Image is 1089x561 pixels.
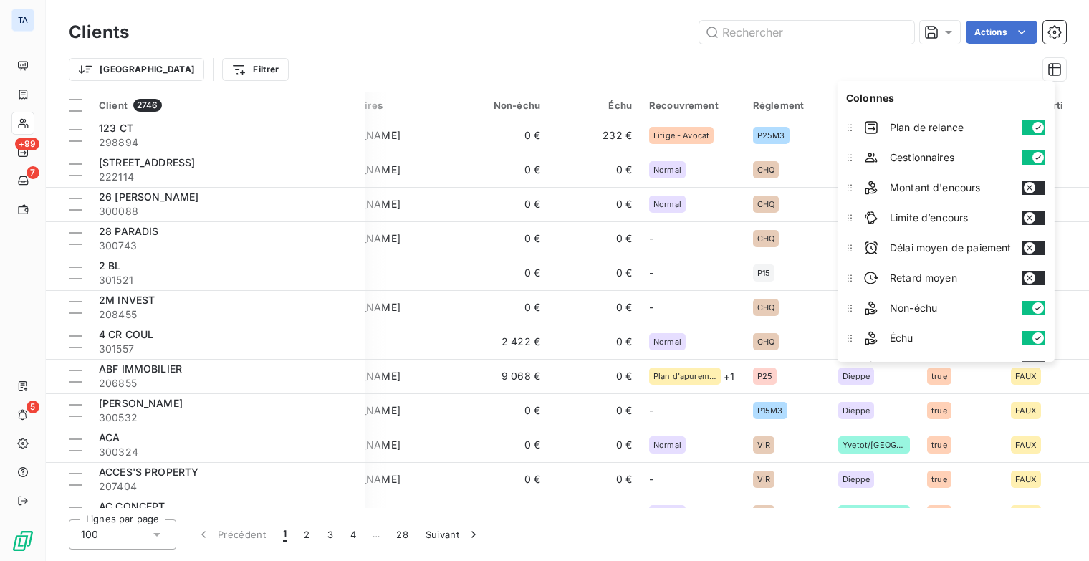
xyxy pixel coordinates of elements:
[653,200,681,208] span: Normal
[966,21,1037,44] button: Actions
[457,187,549,221] td: 0 €
[295,519,318,550] button: 2
[99,342,357,356] span: 301557
[843,441,906,449] span: Yvetot/[GEOGRAPHIC_DATA]
[1015,441,1037,449] span: FAUX
[843,372,870,380] span: Dieppe
[757,234,774,243] span: CHQ
[99,135,357,150] span: 298894
[549,497,641,531] td: 0 €
[931,372,947,380] span: true
[840,173,1052,203] li: Montant d'encours
[757,269,770,277] span: P15
[549,290,641,325] td: 0 €
[890,181,1011,195] span: Montant d'encours
[99,466,198,478] span: ACCES'S PROPERTY
[557,100,632,111] div: Échu
[457,221,549,256] td: 0 €
[15,138,39,150] span: +99
[457,325,549,359] td: 2 422 €
[388,519,417,550] button: 28
[653,372,716,380] span: Plan d'apurement
[99,328,153,340] span: 4 CR COUL
[99,479,357,494] span: 207404
[843,406,870,415] span: Dieppe
[931,475,947,484] span: true
[724,369,734,384] span: + 1
[99,122,133,134] span: 123 CT
[99,273,357,287] span: 301521
[757,131,785,140] span: P25M3
[753,100,821,111] div: Règlement
[1015,475,1037,484] span: FAUX
[931,441,947,449] span: true
[99,239,357,253] span: 300743
[890,211,1011,225] span: Limite d’encours
[890,301,1011,315] span: Non-échu
[757,166,774,174] span: CHQ
[319,519,342,550] button: 3
[649,100,736,111] div: Recouvrement
[549,428,641,462] td: 0 €
[457,428,549,462] td: 0 €
[649,232,653,244] span: -
[840,293,1052,323] li: Non-échu
[99,376,357,390] span: 206855
[890,241,1011,255] span: Délai moyen de paiement
[69,58,204,81] button: [GEOGRAPHIC_DATA]
[99,156,195,168] span: [STREET_ADDRESS]
[457,359,549,393] td: 9 068 €
[133,99,162,112] span: 2746
[653,166,681,174] span: Normal
[649,301,653,313] span: -
[283,527,287,542] span: 1
[457,153,549,187] td: 0 €
[840,263,1052,293] li: Retard moyen
[549,256,641,290] td: 0 €
[99,307,357,322] span: 208455
[840,323,1052,353] li: Échu
[1040,512,1075,547] iframe: Intercom live chat
[843,475,870,484] span: Dieppe
[27,401,39,413] span: 5
[11,529,34,552] img: Logo LeanPay
[457,462,549,497] td: 0 €
[99,397,183,409] span: [PERSON_NAME]
[99,445,357,459] span: 300324
[549,359,641,393] td: 0 €
[99,204,357,219] span: 300088
[69,19,129,45] h3: Clients
[931,406,947,415] span: true
[649,404,653,416] span: -
[549,153,641,187] td: 0 €
[840,233,1052,263] li: Délai moyen de paiement
[840,203,1052,233] li: Limite d’encours
[649,473,653,485] span: -
[846,91,894,105] span: Colonnes
[699,21,914,44] input: Rechercher
[549,325,641,359] td: 0 €
[188,519,274,550] button: Précédent
[653,337,681,346] span: Normal
[757,200,774,208] span: CHQ
[890,120,1011,135] span: Plan de relance
[99,259,121,272] span: 2 BL
[1015,406,1037,415] span: FAUX
[1015,372,1037,380] span: FAUX
[757,303,774,312] span: CHQ
[27,166,39,179] span: 7
[549,393,641,428] td: 0 €
[99,100,128,111] span: Client
[890,361,1011,375] span: Avoir
[457,118,549,153] td: 0 €
[99,294,155,306] span: 2M INVEST
[99,411,357,425] span: 300532
[840,112,1052,143] li: Plan de relance
[11,9,34,32] div: TA
[457,497,549,531] td: 0 €
[757,406,783,415] span: P15M3
[549,187,641,221] td: 0 €
[417,519,489,550] button: Suivant
[549,462,641,497] td: 0 €
[99,225,159,237] span: 28 PARADIS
